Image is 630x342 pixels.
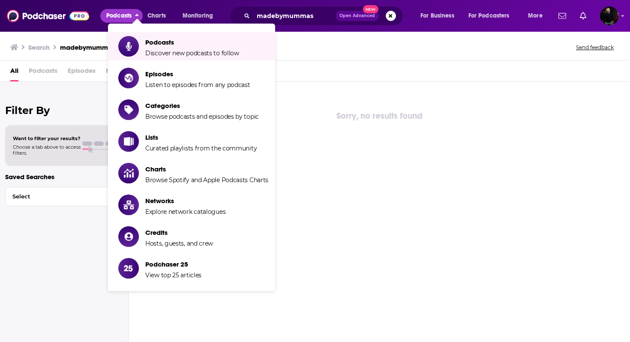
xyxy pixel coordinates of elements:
[145,176,268,184] span: Browse Spotify and Apple Podcasts Charts
[5,187,123,206] button: Select
[253,9,336,23] input: Search podcasts, credits, & more...
[528,10,543,22] span: More
[600,6,619,25] img: User Profile
[147,10,166,22] span: Charts
[468,10,510,22] span: For Podcasters
[145,49,239,57] span: Discover new podcasts to follow
[106,64,135,81] span: Networks
[13,144,81,156] span: Choose a tab above to access filters.
[145,81,250,89] span: Listen to episodes from any podcast
[145,38,239,46] span: Podcasts
[177,9,224,23] button: open menu
[106,10,132,22] span: Podcasts
[145,260,201,268] span: Podchaser 25
[129,109,630,123] div: Sorry, no results found
[5,104,123,117] h2: Filter By
[145,165,268,173] span: Charts
[600,6,619,25] span: Logged in as davidajsavage
[145,144,257,152] span: Curated playlists from the community
[576,9,590,23] a: Show notifications dropdown
[145,240,213,247] span: Hosts, guests, and crew
[145,133,257,141] span: Lists
[145,70,250,78] span: Episodes
[522,9,553,23] button: open menu
[5,173,123,181] p: Saved Searches
[6,194,105,199] span: Select
[60,43,115,51] h3: madebymummas
[145,228,213,237] span: Credits
[10,64,18,81] a: All
[145,102,259,110] span: Categories
[145,208,225,216] span: Explore network catalogues
[336,11,379,21] button: Open AdvancedNew
[463,9,522,23] button: open menu
[145,197,225,205] span: Networks
[339,14,375,18] span: Open Advanced
[29,64,57,81] span: Podcasts
[145,113,259,120] span: Browse podcasts and episodes by topic
[7,8,89,24] img: Podchaser - Follow, Share and Rate Podcasts
[13,135,81,141] span: Want to filter your results?
[68,64,96,81] span: Episodes
[573,44,616,51] button: Send feedback
[414,9,465,23] button: open menu
[363,5,378,13] span: New
[100,9,143,23] button: close menu
[555,9,570,23] a: Show notifications dropdown
[183,10,213,22] span: Monitoring
[142,9,171,23] a: Charts
[238,6,411,26] div: Search podcasts, credits, & more...
[145,271,201,279] span: View top 25 articles
[420,10,454,22] span: For Business
[600,6,619,25] button: Show profile menu
[28,43,50,51] h3: Search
